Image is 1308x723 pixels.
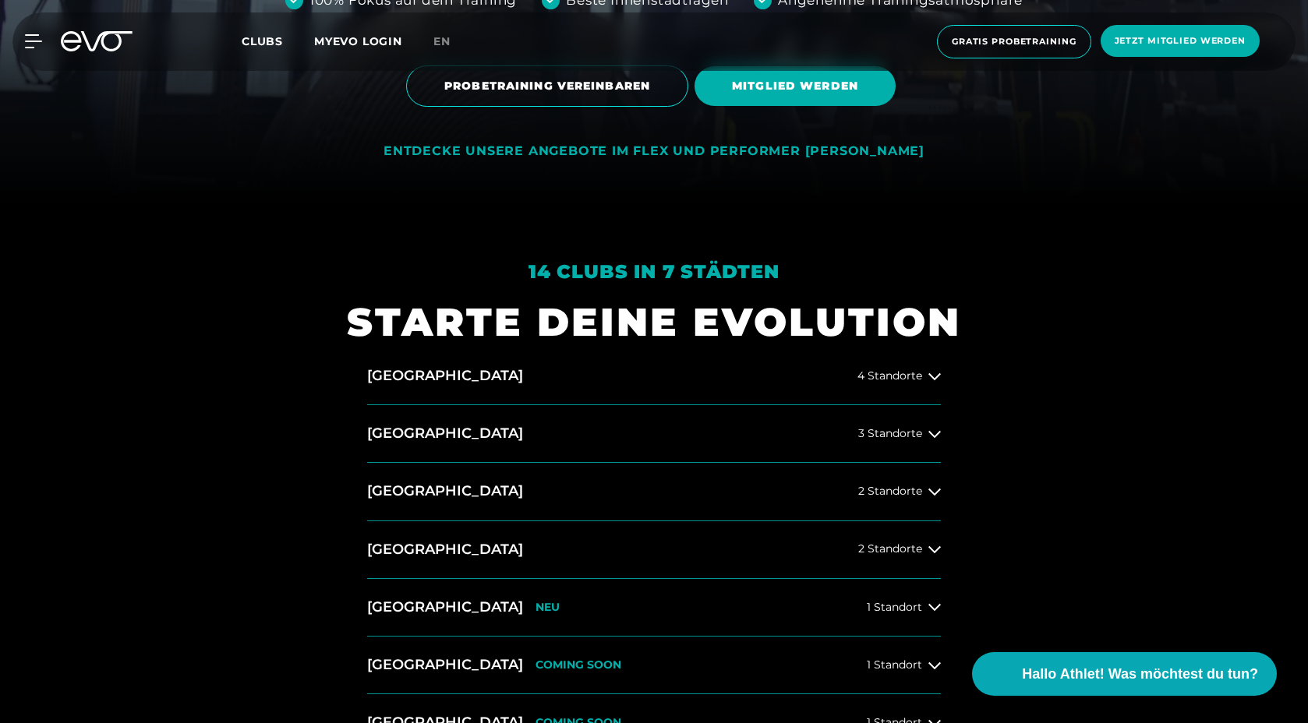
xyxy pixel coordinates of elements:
a: en [433,33,469,51]
a: Gratis Probetraining [932,25,1096,58]
a: Clubs [242,34,314,48]
button: [GEOGRAPHIC_DATA]NEU1 Standort [367,579,941,637]
button: [GEOGRAPHIC_DATA]3 Standorte [367,405,941,463]
em: 14 Clubs in 7 Städten [529,260,779,283]
span: 1 Standort [867,659,922,671]
button: Hallo Athlet! Was möchtest du tun? [972,652,1277,696]
button: [GEOGRAPHIC_DATA]4 Standorte [367,347,941,405]
p: COMING SOON [536,658,621,672]
div: ENTDECKE UNSERE ANGEBOTE IM FLEX UND PERFORMER [PERSON_NAME] [384,143,924,160]
span: Clubs [242,34,283,48]
span: MITGLIED WERDEN [732,78,858,94]
span: 4 Standorte [857,370,922,382]
span: Hallo Athlet! Was möchtest du tun? [1022,664,1258,685]
button: [GEOGRAPHIC_DATA]COMING SOON1 Standort [367,637,941,694]
h2: [GEOGRAPHIC_DATA] [367,598,523,617]
h2: [GEOGRAPHIC_DATA] [367,655,523,675]
h1: STARTE DEINE EVOLUTION [347,297,961,347]
span: 1 Standort [867,601,922,613]
span: en [433,34,451,48]
h2: [GEOGRAPHIC_DATA] [367,424,523,443]
h2: [GEOGRAPHIC_DATA] [367,540,523,559]
a: Jetzt Mitglied werden [1096,25,1264,58]
span: 2 Standorte [858,543,922,555]
span: Jetzt Mitglied werden [1115,34,1246,48]
a: MYEVO LOGIN [314,34,402,48]
button: [GEOGRAPHIC_DATA]2 Standorte [367,521,941,579]
span: 3 Standorte [858,428,922,439]
h2: [GEOGRAPHIC_DATA] [367,366,523,386]
span: Gratis Probetraining [952,35,1076,48]
span: PROBETRAINING VEREINBAREN [444,78,650,94]
span: 2 Standorte [858,485,922,497]
p: NEU [536,601,560,614]
button: [GEOGRAPHIC_DATA]2 Standorte [367,463,941,520]
a: MITGLIED WERDEN [695,55,902,118]
a: PROBETRAINING VEREINBAREN [406,54,695,118]
h2: [GEOGRAPHIC_DATA] [367,481,523,501]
